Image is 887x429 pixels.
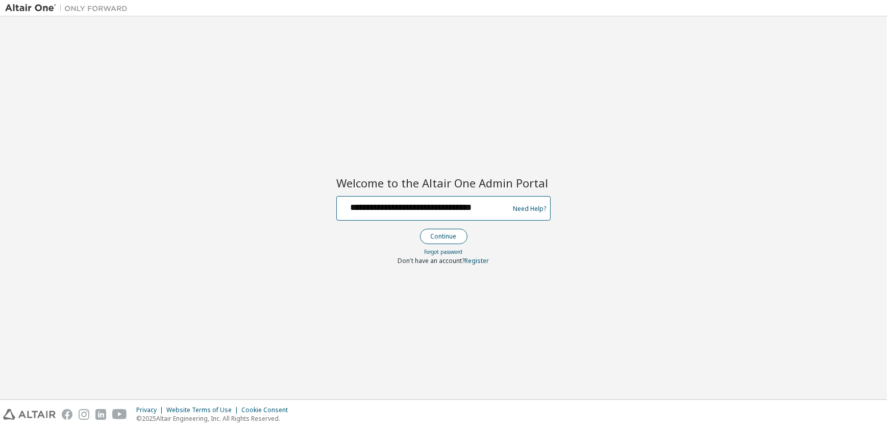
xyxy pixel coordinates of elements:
[425,248,463,255] a: Forgot password
[420,229,467,244] button: Continue
[3,409,56,420] img: altair_logo.svg
[513,208,546,209] a: Need Help?
[241,406,294,414] div: Cookie Consent
[62,409,72,420] img: facebook.svg
[398,256,465,265] span: Don't have an account?
[166,406,241,414] div: Website Terms of Use
[136,414,294,423] p: © 2025 Altair Engineering, Inc. All Rights Reserved.
[95,409,106,420] img: linkedin.svg
[136,406,166,414] div: Privacy
[5,3,133,13] img: Altair One
[336,176,551,190] h2: Welcome to the Altair One Admin Portal
[112,409,127,420] img: youtube.svg
[79,409,89,420] img: instagram.svg
[465,256,489,265] a: Register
